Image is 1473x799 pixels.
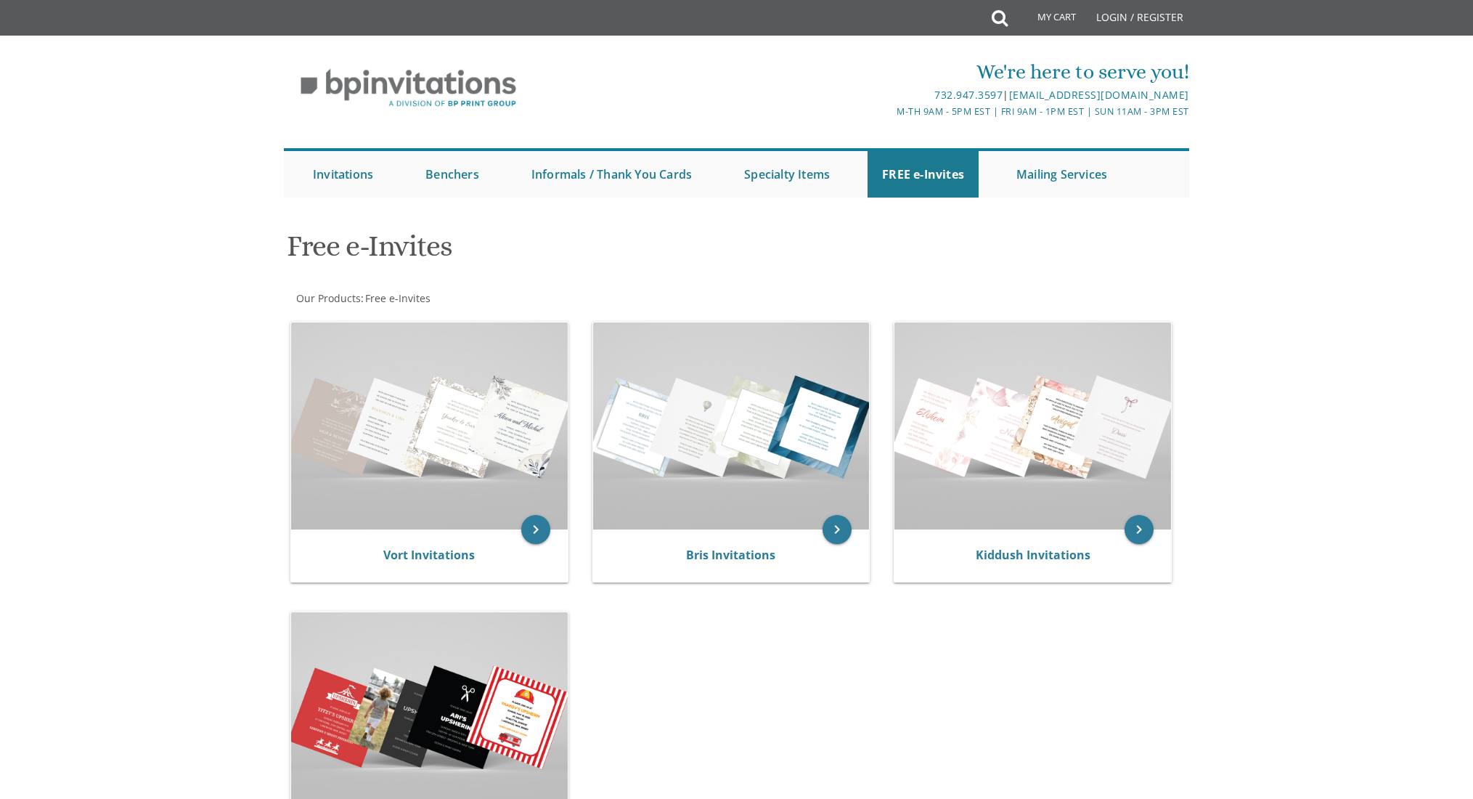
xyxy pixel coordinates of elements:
a: Our Products [295,291,361,305]
a: Bris Invitations [686,547,775,563]
img: BP Invitation Loft [284,58,533,118]
a: My Cart [1006,1,1086,38]
a: Free e-Invites [364,291,431,305]
img: Vort Invitations [291,323,568,530]
a: Informals / Thank You Cards [517,151,706,198]
a: keyboard_arrow_right [521,515,550,544]
h1: Free e-Invites [287,230,879,273]
a: Invitations [298,151,388,198]
div: We're here to serve you! [587,57,1189,86]
a: FREE e-Invites [868,151,979,198]
a: keyboard_arrow_right [823,515,852,544]
a: Mailing Services [1002,151,1122,198]
a: 732.947.3597 [934,88,1003,102]
a: Benchers [411,151,494,198]
a: Vort Invitations [383,547,475,563]
a: Specialty Items [730,151,844,198]
div: M-Th 9am - 5pm EST | Fri 9am - 1pm EST | Sun 11am - 3pm EST [587,104,1189,119]
img: Bris Invitations [593,323,870,530]
div: | [587,86,1189,104]
span: Free e-Invites [365,291,431,305]
a: keyboard_arrow_right [1125,515,1154,544]
a: Kiddush Invitations [976,547,1090,563]
div: : [284,291,737,306]
a: [EMAIL_ADDRESS][DOMAIN_NAME] [1009,88,1189,102]
img: Kiddush Invitations [894,323,1171,530]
